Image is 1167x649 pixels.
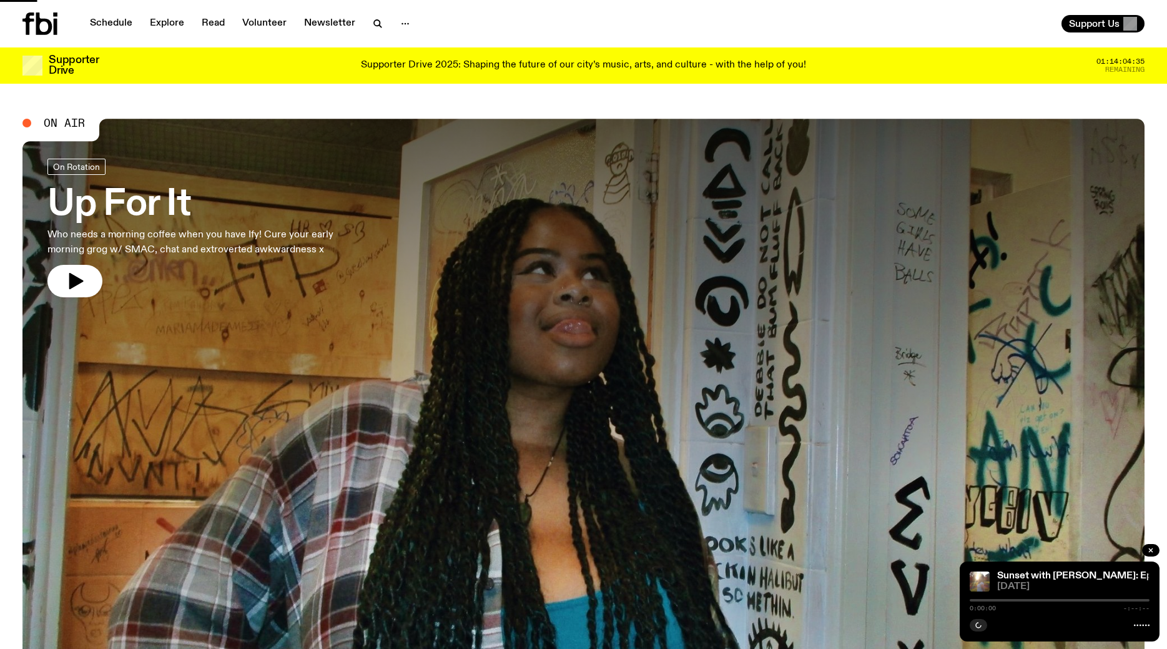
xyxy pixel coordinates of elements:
[1096,58,1145,65] span: 01:14:04:35
[970,605,996,612] span: 0:00:00
[194,15,232,32] a: Read
[1061,15,1145,32] button: Support Us
[44,117,85,129] span: On Air
[142,15,192,32] a: Explore
[997,582,1150,592] span: [DATE]
[47,159,367,297] a: Up For ItWho needs a morning coffee when you have Ify! Cure your early morning grog w/ SMAC, chat...
[53,162,100,171] span: On Rotation
[1069,18,1120,29] span: Support Us
[47,159,106,175] a: On Rotation
[235,15,294,32] a: Volunteer
[1105,66,1145,73] span: Remaining
[47,187,367,222] h3: Up For It
[82,15,140,32] a: Schedule
[49,55,99,76] h3: Supporter Drive
[361,60,806,71] p: Supporter Drive 2025: Shaping the future of our city’s music, arts, and culture - with the help o...
[297,15,363,32] a: Newsletter
[1123,605,1150,612] span: -:--:--
[47,227,367,257] p: Who needs a morning coffee when you have Ify! Cure your early morning grog w/ SMAC, chat and extr...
